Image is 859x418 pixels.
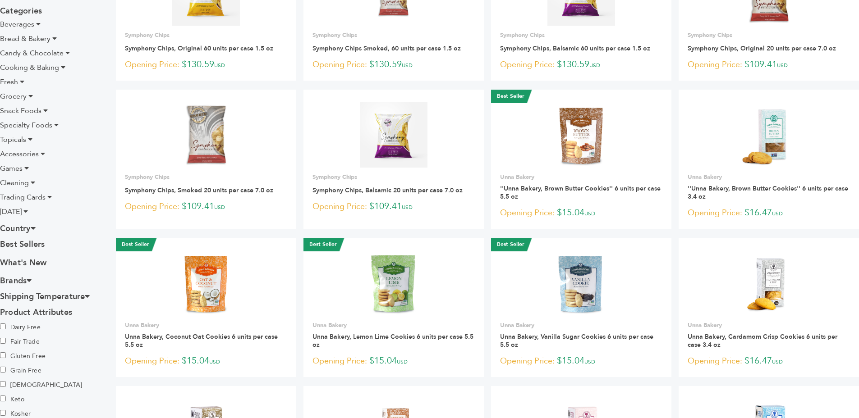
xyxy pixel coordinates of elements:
span: USD [589,62,600,69]
span: Opening Price: [500,355,555,367]
p: $130.59 [312,58,475,72]
span: Opening Price: [500,59,555,71]
p: Symphony Chips [688,31,850,39]
p: $16.47 [688,206,850,220]
a: ''Unna Bakery, Brown Butter Cookies'' 6 units per case 5.5 oz [500,184,661,201]
p: $15.04 [125,354,287,368]
p: Unna Bakery [688,321,850,329]
span: USD [584,210,595,217]
img: Unna Bakery, Coconut Oat Cookies 6 units per case 5.5 oz [174,250,239,316]
a: ''Unna Bakery, Brown Butter Cookies'' 6 units per case 3.4 oz [688,184,848,201]
span: USD [397,358,408,365]
p: $109.41 [312,200,475,214]
img: Unna Bakery, Vanilla Sugar Cookies 6 units per case 5.5 oz [549,250,614,316]
span: Opening Price: [125,355,179,367]
a: Unna Bakery, Coconut Oat Cookies 6 units per case 5.5 oz [125,332,278,349]
a: Unna Bakery, Vanilla Sugar Cookies 6 units per case 5.5 oz [500,332,653,349]
img: Unna Bakery, Cardamom Crisp Cookies 6 units per case 3.4 oz [736,250,802,316]
a: Unna Bakery, Cardamom Crisp Cookies 6 units per case 3.4 oz [688,332,837,349]
a: Unna Bakery, Lemon Lime Cookies 6 units per case 5.5 oz [312,332,473,349]
span: USD [777,62,788,69]
img: Symphony Chips, Smoked 20 units per case 7.0 oz [184,102,228,167]
span: Opening Price: [688,59,742,71]
p: $15.04 [500,354,662,368]
p: Unna Bakery [312,321,475,329]
p: $15.04 [500,206,662,220]
p: $16.47 [688,354,850,368]
span: Opening Price: [312,59,367,71]
span: Opening Price: [125,59,179,71]
p: Unna Bakery [500,321,662,329]
span: Opening Price: [688,207,742,219]
a: Symphony Chips, Balsamic 20 units per case 7.0 oz [312,186,463,195]
p: Symphony Chips [312,173,475,181]
p: Symphony Chips [312,31,475,39]
span: USD [402,62,413,69]
p: $109.41 [688,58,850,72]
span: Opening Price: [312,355,367,367]
a: Symphony Chips, Original 60 units per case 1.5 oz [125,44,273,53]
span: USD [209,358,220,365]
p: Symphony Chips [125,173,287,181]
span: USD [214,204,225,211]
span: USD [772,358,783,365]
p: Symphony Chips [500,31,662,39]
span: Opening Price: [688,355,742,367]
img: ''Unna Bakery, Brown Butter Cookies'' 6 units per case 3.4 oz [736,102,802,168]
img: Symphony Chips, Balsamic 20 units per case 7.0 oz [360,102,428,167]
span: USD [402,204,413,211]
a: Symphony Chips, Balsamic 60 units per case 1.5 oz [500,44,650,53]
p: $15.04 [312,354,475,368]
span: USD [772,210,783,217]
a: Symphony Chips, Original 20 units per case 7.0 oz [688,44,836,53]
img: ''Unna Bakery, Brown Butter Cookies'' 6 units per case 5.5 oz [549,102,614,168]
img: Unna Bakery, Lemon Lime Cookies 6 units per case 5.5 oz [361,250,427,316]
a: Symphony Chips Smoked, 60 units per case 1.5 oz [312,44,461,53]
p: $130.59 [125,58,287,72]
span: USD [214,62,225,69]
span: Opening Price: [500,207,555,219]
p: $109.41 [125,200,287,214]
p: $130.59 [500,58,662,72]
a: Symphony Chips, Smoked 20 units per case 7.0 oz [125,186,273,195]
p: Symphony Chips [125,31,287,39]
span: Opening Price: [125,200,179,213]
p: Unna Bakery [688,173,850,181]
span: USD [584,358,595,365]
span: Opening Price: [312,200,367,213]
p: Unna Bakery [500,173,662,181]
p: Unna Bakery [125,321,287,329]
